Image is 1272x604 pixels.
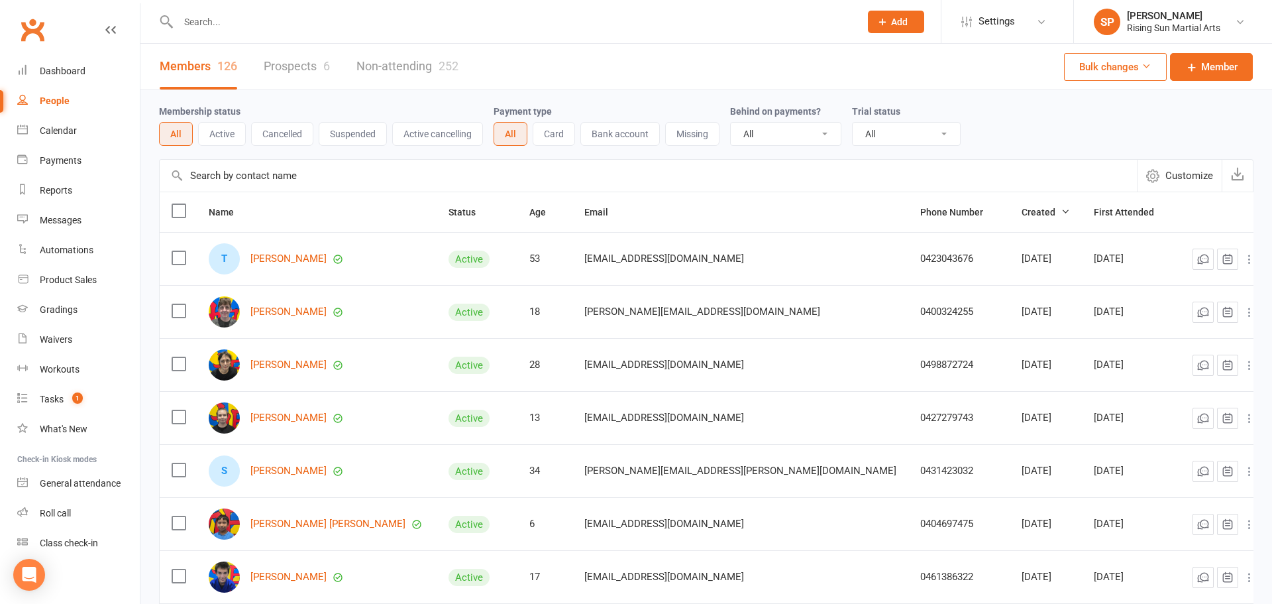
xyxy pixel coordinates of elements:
a: [PERSON_NAME] [250,412,327,424]
input: Search by contact name [160,160,1137,192]
button: Age [529,204,560,220]
span: Name [209,207,248,217]
div: Messages [40,215,81,225]
div: [DATE] [1094,412,1169,424]
a: Non-attending252 [356,44,458,90]
button: First Attended [1094,204,1169,220]
button: Card [533,122,575,146]
button: Bank account [580,122,660,146]
button: Missing [665,122,719,146]
a: Automations [17,235,140,265]
a: Gradings [17,295,140,325]
div: Workouts [40,364,79,375]
div: [DATE] [1022,253,1070,265]
div: 17 [529,572,560,583]
div: Product Sales [40,274,97,285]
div: Troy [209,243,240,274]
span: Age [529,207,560,217]
a: [PERSON_NAME] [250,253,327,265]
div: [DATE] [1094,306,1169,318]
div: Active [449,251,490,268]
a: What's New [17,414,140,444]
button: Cancelled [251,122,313,146]
div: 28 [529,359,560,371]
a: Tasks 1 [17,385,140,414]
div: General attendance [40,478,121,489]
div: Gradings [40,304,78,315]
div: Active [449,516,490,533]
div: Reports [40,185,72,196]
span: Member [1201,59,1238,75]
span: [EMAIL_ADDRESS][DOMAIN_NAME] [584,405,744,430]
a: Prospects6 [264,44,330,90]
span: [EMAIL_ADDRESS][DOMAIN_NAME] [584,564,744,589]
div: 0431423032 [920,465,998,477]
span: [PERSON_NAME][EMAIL_ADDRESS][DOMAIN_NAME] [584,299,820,324]
div: Dashboard [40,66,85,76]
div: 6 [529,518,560,530]
a: [PERSON_NAME] [250,359,327,371]
button: Add [868,11,924,33]
a: Member [1170,53,1253,81]
div: 0400324255 [920,306,998,318]
div: 126 [217,59,237,73]
div: Roll call [40,508,71,518]
div: 6 [323,59,330,73]
button: Status [449,204,490,220]
a: Waivers [17,325,140,355]
div: [DATE] [1094,518,1169,530]
div: Rising Sun Martial Arts [1127,22,1220,34]
div: [DATE] [1094,572,1169,583]
div: 0404697475 [920,518,998,530]
span: Email [584,207,623,217]
button: Customize [1137,160,1222,192]
img: Shahab [209,562,240,593]
span: Created [1022,207,1070,217]
div: 53 [529,253,560,265]
div: Automations [40,245,93,255]
a: Workouts [17,355,140,385]
span: Add [891,17,908,27]
div: 252 [439,59,458,73]
button: Suspended [319,122,387,146]
label: Payment type [494,106,552,117]
div: Class check-in [40,538,98,548]
span: 1 [72,393,83,404]
span: First Attended [1094,207,1169,217]
div: 0427279743 [920,412,998,424]
div: What's New [40,424,87,434]
a: Dashboard [17,56,140,86]
a: Calendar [17,116,140,146]
div: Active [449,304,490,321]
button: All [159,122,193,146]
div: 0461386322 [920,572,998,583]
button: Active cancelling [392,122,483,146]
img: Ethan [209,402,240,434]
a: [PERSON_NAME] [250,572,327,583]
a: [PERSON_NAME] [PERSON_NAME] [250,518,405,530]
button: All [494,122,527,146]
span: [EMAIL_ADDRESS][DOMAIN_NAME] [584,352,744,377]
input: Search... [174,13,851,31]
div: Open Intercom Messenger [13,559,45,591]
span: Status [449,207,490,217]
a: Reports [17,176,140,206]
div: 0423043676 [920,253,998,265]
a: General attendance kiosk mode [17,469,140,499]
div: Active [449,569,490,586]
a: Roll call [17,499,140,528]
div: [DATE] [1022,306,1070,318]
a: [PERSON_NAME] [250,306,327,318]
div: Tasks [40,394,64,404]
div: [DATE] [1094,465,1169,477]
div: 34 [529,465,560,477]
a: [PERSON_NAME] [250,465,327,477]
div: [DATE] [1022,572,1070,583]
div: Payments [40,155,81,166]
div: [DATE] [1094,359,1169,371]
a: Clubworx [16,13,49,46]
div: Shanise [209,455,240,487]
button: Phone Number [920,204,998,220]
span: [PERSON_NAME][EMAIL_ADDRESS][PERSON_NAME][DOMAIN_NAME] [584,458,896,483]
button: Bulk changes [1064,53,1167,81]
